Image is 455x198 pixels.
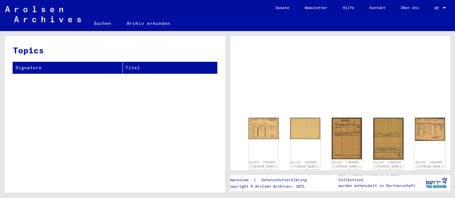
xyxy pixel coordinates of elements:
[13,44,217,57] h3: Topics
[249,160,278,169] a: DocID: 7565067 ([PERSON_NAME])
[228,177,253,183] a: Impressum
[434,6,441,10] span: DE
[119,16,178,31] a: Archiv erkunden
[373,118,403,159] img: 002.jpg
[86,16,119,31] a: Suchen
[228,177,314,183] div: |
[424,175,449,191] img: yv_logo.png
[415,118,445,141] img: 001.jpg
[290,118,320,139] img: 002.jpg
[332,160,361,169] a: DocID: 7565068 ([PERSON_NAME])
[416,160,445,169] a: DocID: 7565069 ([PERSON_NAME])
[13,62,123,73] th: Signature
[123,62,217,73] th: Titel
[332,118,362,159] img: 001.jpg
[339,171,423,183] p: Die Arolsen Archives Online-Collections
[228,183,314,189] p: Copyright © Arolsen Archives, 2021
[5,6,81,22] img: Arolsen_neg.svg
[291,160,320,169] a: DocID: 7565067 ([PERSON_NAME])
[256,177,314,183] a: Datenschutzerklärung
[249,118,279,139] img: 001.jpg
[374,160,403,169] a: DocID: 7565068 ([PERSON_NAME])
[339,183,423,194] p: wurden entwickelt in Partnerschaft mit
